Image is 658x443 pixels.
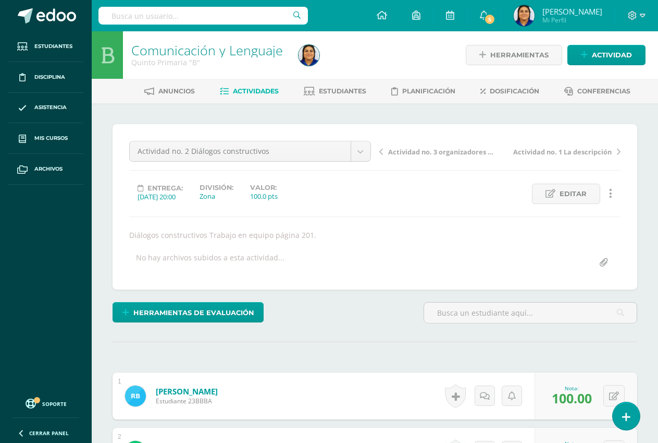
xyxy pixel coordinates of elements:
[144,83,195,100] a: Anuncios
[130,141,370,161] a: Actividad no. 2 Diálogos constructivos
[592,45,632,65] span: Actividad
[34,42,72,51] span: Estudiantes
[542,6,602,17] span: [PERSON_NAME]
[8,154,83,185] a: Archivos
[8,62,83,93] a: Disciplina
[34,134,68,142] span: Mis cursos
[34,103,67,112] span: Asistencia
[98,7,308,25] input: Busca un usuario...
[513,147,612,157] span: Actividad no. 1 La descripción
[552,385,592,392] div: Nota:
[138,192,183,201] div: [DATE] 20:00
[564,83,630,100] a: Conferencias
[577,87,630,95] span: Conferencias
[113,302,264,322] a: Herramientas de evaluación
[500,146,620,157] a: Actividad no. 1 La descripción
[514,5,535,26] img: a5e77f9f7bcd106dd1e8203e9ef801de.png
[250,191,278,201] div: 100.0 pts
[560,184,587,203] span: Editar
[133,303,254,322] span: Herramientas de evaluación
[34,165,63,173] span: Archivos
[490,87,539,95] span: Dosificación
[379,146,500,157] a: Actividad no. 3 organizadores gráficos
[200,191,233,201] div: Zona
[480,83,539,100] a: Dosificación
[136,253,284,273] div: No hay archivos subidos a esta actividad...
[424,303,637,323] input: Busca un estudiante aquí...
[131,41,283,59] a: Comunicación y Lenguaje
[388,147,497,157] span: Actividad no. 3 organizadores gráficos
[156,397,218,405] span: Estudiante 23BBBA
[13,396,79,410] a: Soporte
[391,83,455,100] a: Planificación
[147,184,183,192] span: Entrega:
[490,45,549,65] span: Herramientas
[552,389,592,407] span: 100.00
[131,43,286,57] h1: Comunicación y Lenguaje
[158,87,195,95] span: Anuncios
[542,16,602,25] span: Mi Perfil
[156,386,218,397] a: [PERSON_NAME]
[29,429,69,437] span: Cerrar panel
[125,386,146,406] img: 8e7d510a08df11129a220ec02a5c6b73.png
[34,73,65,81] span: Disciplina
[220,83,279,100] a: Actividades
[484,14,495,25] span: 5
[8,31,83,62] a: Estudiantes
[8,123,83,154] a: Mis cursos
[200,184,233,191] label: División:
[42,400,67,408] span: Soporte
[233,87,279,95] span: Actividades
[250,184,278,191] label: Valor:
[299,45,319,66] img: a5e77f9f7bcd106dd1e8203e9ef801de.png
[567,45,645,65] a: Actividad
[319,87,366,95] span: Estudiantes
[304,83,366,100] a: Estudiantes
[138,141,343,161] span: Actividad no. 2 Diálogos constructivos
[402,87,455,95] span: Planificación
[8,93,83,124] a: Asistencia
[125,230,625,240] div: Diálogos constructivos Trabajo en equipo página 201.
[131,57,286,67] div: Quinto Primaria 'B'
[466,45,562,65] a: Herramientas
